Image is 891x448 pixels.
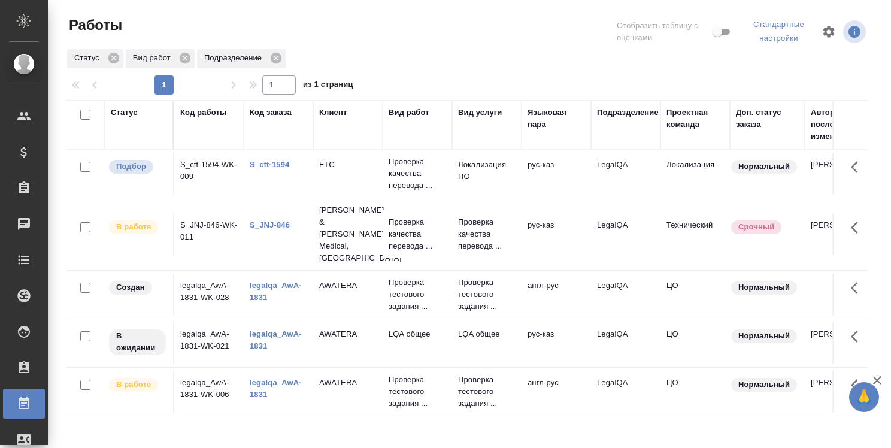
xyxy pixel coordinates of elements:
p: Срочный [738,221,774,233]
div: Клиент [319,107,347,119]
span: Работы [66,16,122,35]
td: рус-каз [522,322,591,364]
p: В работе [116,221,151,233]
button: 🙏 [849,382,879,412]
span: из 1 страниц [303,77,353,95]
p: LQA общее [389,328,446,340]
button: Здесь прячутся важные кнопки [844,274,872,302]
p: Проверка качества перевода ... [458,216,516,252]
p: Подразделение [204,52,266,64]
p: Проверка тестового задания ... [389,374,446,410]
div: Автор последнего изменения [811,107,868,143]
div: Код работы [180,107,226,119]
span: Настроить таблицу [814,17,843,46]
td: [PERSON_NAME] [805,371,874,413]
p: Локализация ПО [458,159,516,183]
a: legalqa_AwA-1831 [250,378,302,399]
td: ЦО [660,371,730,413]
td: LegalQA [591,153,660,195]
td: LegalQA [591,213,660,255]
p: LQA общее [458,328,516,340]
a: S_JNJ-846 [250,220,290,229]
button: Здесь прячутся важные кнопки [844,322,872,351]
td: legalqa_AwA-1831-WK-028 [174,274,244,316]
p: [PERSON_NAME] & [PERSON_NAME] Medical, [GEOGRAPHIC_DATA] [319,204,377,264]
p: AWATERA [319,328,377,340]
div: Подразделение [597,107,659,119]
td: LegalQA [591,371,660,413]
div: Проектная команда [666,107,724,131]
p: Нормальный [738,330,790,342]
td: S_cft-1594-WK-009 [174,153,244,195]
td: рус-каз [522,153,591,195]
p: В ожидании [116,330,159,354]
td: [PERSON_NAME] [805,153,874,195]
p: Проверка тестового задания ... [458,374,516,410]
p: Проверка тестового задания ... [389,277,446,313]
button: Здесь прячутся важные кнопки [844,371,872,399]
td: ЦО [660,322,730,364]
button: Здесь прячутся важные кнопки [844,213,872,242]
p: AWATERA [319,377,377,389]
div: Вид услуги [458,107,502,119]
td: legalqa_AwA-1831-WK-006 [174,371,244,413]
div: Исполнитель назначен, приступать к работе пока рано [108,328,167,356]
td: S_JNJ-846-WK-011 [174,213,244,255]
td: [PERSON_NAME] [805,213,874,255]
td: англ-рус [522,274,591,316]
p: Нормальный [738,281,790,293]
div: Код заказа [250,107,292,119]
a: legalqa_AwA-1831 [250,281,302,302]
div: Заказ еще не согласован с клиентом, искать исполнителей рано [108,280,167,296]
td: LegalQA [591,274,660,316]
td: англ-рус [522,371,591,413]
p: Проверка качества перевода ... [389,216,446,252]
div: Статус [111,107,138,119]
div: split button [743,16,814,48]
div: Языковая пара [528,107,585,131]
p: FTC [319,159,377,171]
p: Статус [74,52,104,64]
p: Проверка качества перевода ... [389,156,446,192]
a: S_cft-1594 [250,160,289,169]
td: LegalQA [591,322,660,364]
p: Нормальный [738,161,790,172]
p: Вид работ [133,52,175,64]
div: Доп. статус заказа [736,107,799,131]
div: Исполнитель выполняет работу [108,377,167,393]
div: Подразделение [197,49,286,68]
span: 🙏 [854,385,874,410]
div: Вид работ [126,49,195,68]
td: Технический [660,213,730,255]
span: Отобразить таблицу с оценками [617,20,710,44]
a: legalqa_AwA-1831 [250,329,302,350]
td: [PERSON_NAME] [805,322,874,364]
td: legalqa_AwA-1831-WK-021 [174,322,244,364]
td: Локализация [660,153,730,195]
p: Подбор [116,161,146,172]
p: В работе [116,379,151,391]
span: Посмотреть информацию [843,20,868,43]
div: Можно подбирать исполнителей [108,159,167,175]
td: рус-каз [522,213,591,255]
div: Исполнитель выполняет работу [108,219,167,235]
button: Здесь прячутся важные кнопки [844,153,872,181]
p: Создан [116,281,145,293]
div: Статус [67,49,123,68]
p: Проверка тестового задания ... [458,277,516,313]
p: Нормальный [738,379,790,391]
div: Вид работ [389,107,429,119]
p: AWATERA [319,280,377,292]
td: ЦО [660,274,730,316]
